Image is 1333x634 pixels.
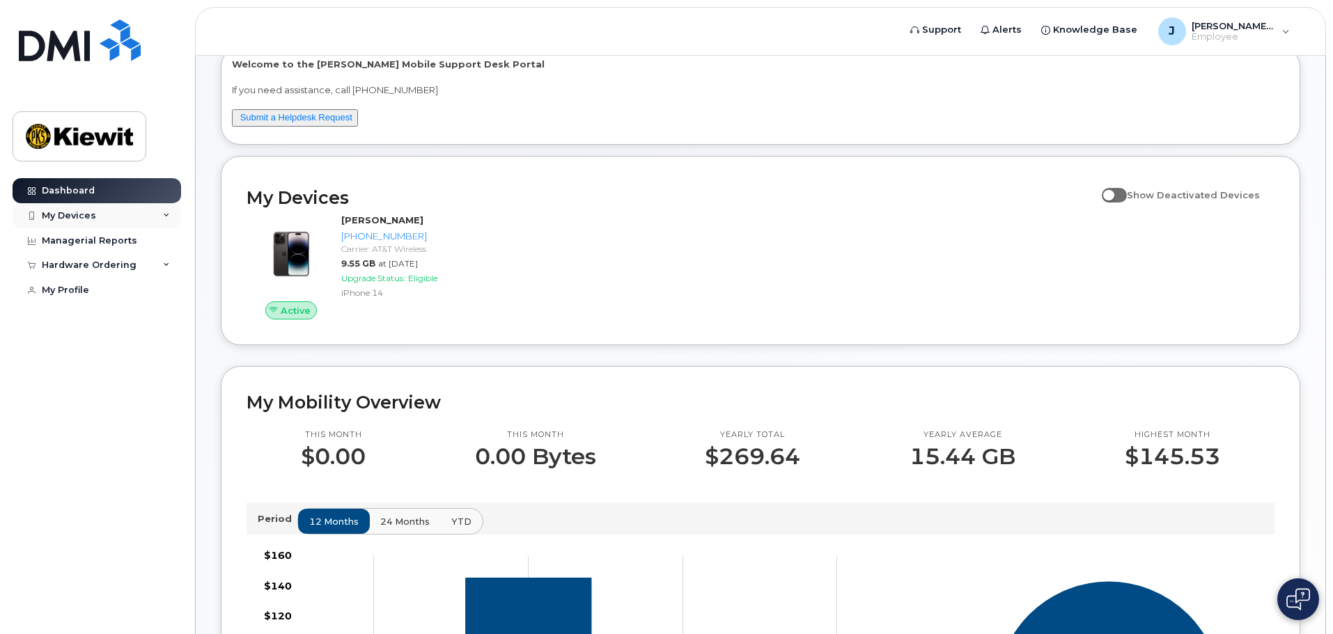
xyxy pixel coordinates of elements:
[232,109,358,127] button: Submit a Helpdesk Request
[408,273,437,283] span: Eligible
[232,58,1289,71] p: Welcome to the [PERSON_NAME] Mobile Support Desk Portal
[1125,444,1220,469] p: $145.53
[451,515,471,528] span: YTD
[1192,20,1275,31] span: [PERSON_NAME].[PERSON_NAME]
[240,112,352,122] a: Submit a Helpdesk Request
[910,429,1015,441] p: Yearly average
[341,258,375,269] span: 9.55 GB
[258,221,325,287] img: image20231002-3703462-njx0qo.jpeg
[1148,17,1300,45] div: Joshua.Nielsen
[264,580,292,592] tspan: $140
[341,230,485,243] div: [PHONE_NUMBER]
[922,23,961,37] span: Support
[475,429,596,441] p: This month
[301,444,366,469] p: $0.00
[378,258,418,269] span: at [DATE]
[1192,31,1275,42] span: Employee
[1053,23,1137,37] span: Knowledge Base
[247,392,1274,413] h2: My Mobility Overview
[475,444,596,469] p: 0.00 Bytes
[1286,588,1310,610] img: Open chat
[264,549,292,562] tspan: $160
[1125,429,1220,441] p: Highest month
[910,444,1015,469] p: 15.44 GB
[341,287,485,299] div: iPhone 14
[1102,182,1113,193] input: Show Deactivated Devices
[264,610,292,622] tspan: $120
[247,214,491,319] a: Active[PERSON_NAME][PHONE_NUMBER]Carrier: AT&T Wireless9.55 GBat [DATE]Upgrade Status:EligibleiPh...
[1169,23,1175,40] span: J
[301,429,366,441] p: This month
[901,16,971,44] a: Support
[247,187,1095,208] h2: My Devices
[341,273,405,283] span: Upgrade Status:
[380,515,430,528] span: 24 months
[258,512,297,525] p: Period
[281,304,311,317] span: Active
[992,23,1022,37] span: Alerts
[232,84,1289,97] p: If you need assistance, call [PHONE_NUMBER]
[1031,16,1147,44] a: Knowledge Base
[341,214,423,225] strong: [PERSON_NAME]
[341,243,485,255] div: Carrier: AT&T Wireless
[705,429,800,441] p: Yearly total
[971,16,1031,44] a: Alerts
[705,444,800,469] p: $269.64
[1127,189,1260,200] span: Show Deactivated Devices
